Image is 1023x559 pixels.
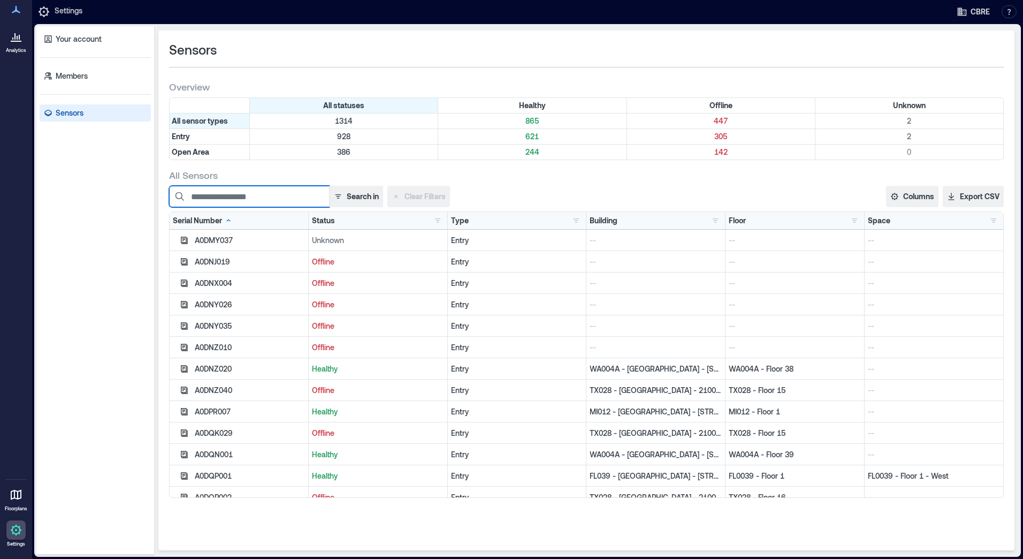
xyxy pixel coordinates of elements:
p: -- [729,256,861,267]
div: Entry [451,428,583,439]
div: Entry [451,278,583,289]
p: TX028 - Floor 15 [729,385,861,396]
p: Offline [312,321,444,331]
p: -- [590,321,722,331]
p: Settings [55,5,82,18]
div: Filter by Status: Unknown [815,98,1003,113]
p: TX028 - Floor 16 [729,492,861,503]
p: Floorplans [5,505,27,512]
div: A0DNZ010 [195,342,305,353]
div: All sensor types [170,114,250,129]
p: -- [868,492,1000,503]
div: Filter by Type: Entry [170,129,250,144]
div: Filter by Type: Open Area & Status: Offline [627,145,815,160]
p: Healthy [312,471,444,481]
div: Entry [451,256,583,267]
p: -- [729,321,861,331]
p: TX028 - [GEOGRAPHIC_DATA] - 2100 [PERSON_NAME].., TX028 - [GEOGRAPHIC_DATA] - 2100 [PERSON_NAME] [590,428,722,439]
p: -- [868,406,1000,417]
p: FL039 - [GEOGRAPHIC_DATA] - [STREET_ADDRESS][GEOGRAPHIC_DATA] – [STREET_ADDRESS] Ste. 100 [590,471,722,481]
div: Status [312,215,335,226]
p: Healthy [312,449,444,460]
p: 244 [440,147,624,157]
p: -- [729,278,861,289]
div: Filter by Status: Offline [627,98,815,113]
p: Sensors [56,108,83,118]
div: A0DQP002 [195,492,305,503]
div: A0DNY035 [195,321,305,331]
p: 386 [252,147,436,157]
a: Your account [40,31,151,48]
p: Offline [312,299,444,310]
p: Your account [56,34,102,44]
div: A0DNZ020 [195,364,305,374]
p: -- [590,278,722,289]
a: Members [40,67,151,85]
button: Clear Filters [387,186,450,207]
p: -- [868,321,1000,331]
p: -- [729,235,861,246]
p: WA004A - [GEOGRAPHIC_DATA] - [STREET_ADDRESS] [590,364,722,374]
p: 0 [818,147,1001,157]
div: Filter by Status: Healthy [438,98,627,113]
div: A0DNZ040 [195,385,305,396]
div: A0DQP001 [195,471,305,481]
p: -- [590,256,722,267]
p: FL0039 - Floor 1 - West [868,471,1000,481]
p: WA004A - [GEOGRAPHIC_DATA] - [STREET_ADDRESS] [590,449,722,460]
p: -- [868,278,1000,289]
p: -- [868,385,1000,396]
p: TX028 - [GEOGRAPHIC_DATA] - 2100 [PERSON_NAME].., TX028 - [GEOGRAPHIC_DATA] - 2100 [PERSON_NAME] [590,385,722,396]
p: -- [868,342,1000,353]
div: Entry [451,342,583,353]
p: -- [590,342,722,353]
button: Columns [886,186,938,207]
p: 2 [818,131,1001,142]
p: TX028 - Floor 15 [729,428,861,439]
div: Entry [451,385,583,396]
div: A0DQK029 [195,428,305,439]
p: MI012 - Floor 1 [729,406,861,417]
div: Serial Number [173,215,233,226]
p: -- [868,364,1000,374]
div: Space [868,215,890,226]
div: Type [451,215,469,226]
span: Sensors [169,41,217,58]
div: Filter by Type: Entry & Status: Offline [627,129,815,144]
a: Settings [3,517,29,550]
div: All statuses [250,98,438,113]
div: Entry [451,471,583,481]
div: Entry [451,321,583,331]
p: -- [590,235,722,246]
div: Filter by Type: Open Area [170,145,250,160]
div: Entry [451,492,583,503]
div: Filter by Type: Entry & Status: Healthy [438,129,627,144]
div: A0DNY026 [195,299,305,310]
div: Entry [451,449,583,460]
p: Healthy [312,364,444,374]
p: 928 [252,131,436,142]
p: 621 [440,131,624,142]
p: TX028 - [GEOGRAPHIC_DATA] - 2100 [PERSON_NAME].., TX028 - [GEOGRAPHIC_DATA] - 2100 [PERSON_NAME] [590,492,722,503]
p: WA004A - Floor 38 [729,364,861,374]
p: Healthy [312,406,444,417]
div: A0DMY037 [195,235,305,246]
div: A0DPR007 [195,406,305,417]
p: -- [590,299,722,310]
div: A0DNX004 [195,278,305,289]
p: -- [868,299,1000,310]
button: Export CSV [943,186,1004,207]
div: Entry [451,364,583,374]
div: Entry [451,235,583,246]
p: Offline [312,492,444,503]
p: -- [868,256,1000,267]
p: -- [729,342,861,353]
p: MI012 - [GEOGRAPHIC_DATA] - [STREET_ADDRESS] - [GEOGRAPHIC_DATA] - [STREET_ADDRESS] [590,406,722,417]
p: Offline [312,428,444,439]
a: Analytics [3,24,29,57]
div: Building [590,215,617,226]
p: Analytics [6,47,26,54]
p: FL0039 - Floor 1 [729,471,861,481]
div: Filter by Type: Entry & Status: Unknown [815,129,1003,144]
div: A0DQN001 [195,449,305,460]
